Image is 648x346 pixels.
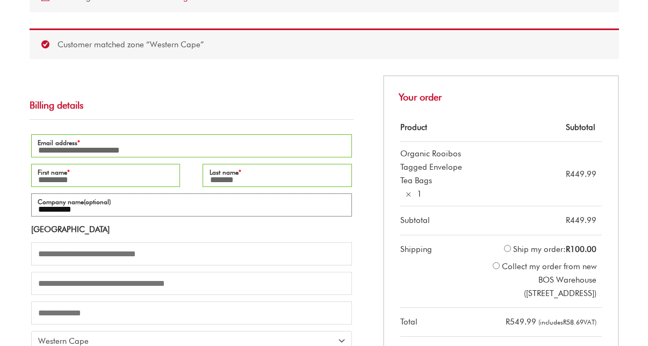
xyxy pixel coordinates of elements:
span: R [506,317,510,327]
div: Customer matched zone “Western Cape” [30,28,619,60]
h3: Billing details [30,88,354,119]
span: R [566,215,570,225]
bdi: 100.00 [566,244,596,254]
label: Ship my order: [513,244,596,254]
div: Organic Rooibos Tagged Envelope Tea Bags [400,147,469,187]
th: Shipping [400,235,474,308]
small: (includes VAT) [538,318,596,326]
th: Subtotal [474,113,601,142]
bdi: 549.99 [506,317,536,327]
th: Product [400,113,474,142]
strong: [GEOGRAPHIC_DATA] [31,225,110,234]
h3: Your order [383,75,619,113]
th: Total [400,308,474,337]
span: R [563,318,566,326]
th: Subtotal [400,206,474,235]
bdi: 449.99 [566,169,596,179]
span: R [566,244,570,254]
strong: × 1 [405,188,422,201]
span: R [566,169,570,179]
bdi: 449.99 [566,215,596,225]
label: Collect my order from new BOS Warehouse ([STREET_ADDRESS]) [502,262,596,298]
span: 58.69 [563,318,584,326]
